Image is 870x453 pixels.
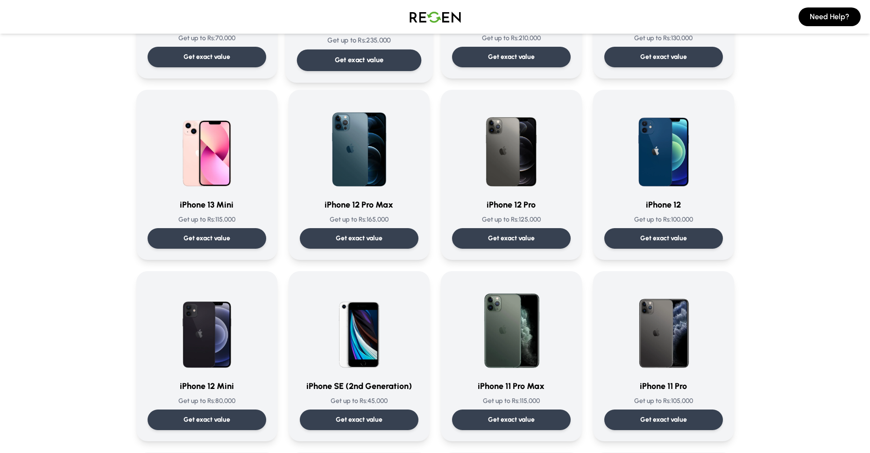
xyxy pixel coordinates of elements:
[148,380,266,393] h3: iPhone 12 Mini
[467,282,556,372] img: iPhone 11 Pro Max
[162,282,252,372] img: iPhone 12 Mini
[604,215,723,224] p: Get up to Rs: 100,000
[799,7,861,26] button: Need Help?
[452,396,571,406] p: Get up to Rs: 115,000
[452,380,571,393] h3: iPhone 11 Pro Max
[488,52,535,62] p: Get exact value
[604,34,723,43] p: Get up to Rs: 130,000
[162,101,252,191] img: iPhone 13 Mini
[314,101,404,191] img: iPhone 12 Pro Max
[604,198,723,211] h3: iPhone 12
[148,396,266,406] p: Get up to Rs: 80,000
[300,380,418,393] h3: iPhone SE (2nd Generation)
[640,52,687,62] p: Get exact value
[184,52,230,62] p: Get exact value
[314,282,404,372] img: iPhone SE (2nd Generation)
[336,415,382,424] p: Get exact value
[640,415,687,424] p: Get exact value
[300,198,418,211] h3: iPhone 12 Pro Max
[604,380,723,393] h3: iPhone 11 Pro
[604,396,723,406] p: Get up to Rs: 105,000
[403,4,468,30] img: Logo
[334,55,383,65] p: Get exact value
[184,234,230,243] p: Get exact value
[619,282,708,372] img: iPhone 11 Pro
[148,215,266,224] p: Get up to Rs: 115,000
[300,215,418,224] p: Get up to Rs: 165,000
[488,234,535,243] p: Get exact value
[452,215,571,224] p: Get up to Rs: 125,000
[640,234,687,243] p: Get exact value
[452,198,571,211] h3: iPhone 12 Pro
[148,198,266,211] h3: iPhone 13 Mini
[300,396,418,406] p: Get up to Rs: 45,000
[148,34,266,43] p: Get up to Rs: 70,000
[619,101,708,191] img: iPhone 12
[297,36,421,45] p: Get up to Rs: 235,000
[488,415,535,424] p: Get exact value
[452,34,571,43] p: Get up to Rs: 210,000
[184,415,230,424] p: Get exact value
[336,234,382,243] p: Get exact value
[467,101,556,191] img: iPhone 12 Pro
